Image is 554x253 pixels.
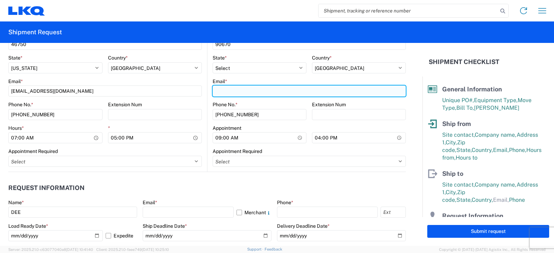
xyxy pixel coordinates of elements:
[213,125,241,131] label: Appointment
[213,55,227,61] label: State
[472,147,493,153] span: Country,
[509,147,526,153] span: Phone,
[381,207,406,218] input: Ext
[108,101,142,108] label: Extension Num
[236,207,271,218] label: Merchant
[265,247,282,251] a: Feedback
[472,197,493,203] span: Country,
[446,139,457,146] span: City,
[277,223,330,229] label: Delivery Deadline Date
[475,132,517,138] span: Company name,
[474,105,519,111] span: [PERSON_NAME]
[493,147,509,153] span: Email,
[509,197,525,203] span: Phone
[429,58,499,66] h2: Shipment Checklist
[442,170,463,177] span: Ship to
[8,223,48,229] label: Load Ready Date
[456,105,474,111] span: Bill To,
[456,154,477,161] span: Hours to
[456,197,472,203] span: State,
[8,148,58,154] label: Appointment Required
[247,247,265,251] a: Support
[475,181,517,188] span: Company name,
[442,181,475,188] span: Site contact,
[8,78,23,84] label: Email
[8,199,24,206] label: Name
[213,101,238,108] label: Phone No.
[96,247,169,252] span: Client: 2025.21.0-faee749
[427,225,549,238] button: Submit request
[143,199,157,206] label: Email
[442,212,503,219] span: Request Information
[8,55,23,61] label: State
[474,97,518,103] span: Equipment Type,
[213,78,227,84] label: Email
[8,184,84,191] h2: Request Information
[143,223,187,229] label: Ship Deadline Date
[213,148,262,154] label: Appointment Required
[493,197,509,203] span: Email,
[108,55,128,61] label: Country
[446,189,457,196] span: City,
[142,247,169,252] span: [DATE] 10:25:10
[442,132,475,138] span: Site contact,
[442,97,474,103] span: Unique PO#,
[8,247,93,252] span: Server: 2025.21.0-c63077040a8
[8,125,24,131] label: Hours
[277,199,293,206] label: Phone
[456,147,472,153] span: State,
[312,55,332,61] label: Country
[8,101,33,108] label: Phone No.
[66,247,93,252] span: [DATE] 10:41:40
[439,246,546,253] span: Copyright © [DATE]-[DATE] Agistix Inc., All Rights Reserved
[106,230,137,241] label: Expedite
[8,28,62,36] h2: Shipment Request
[442,120,471,127] span: Ship from
[312,101,346,108] label: Extension Num
[319,4,498,17] input: Shipment, tracking or reference number
[442,85,502,93] span: General Information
